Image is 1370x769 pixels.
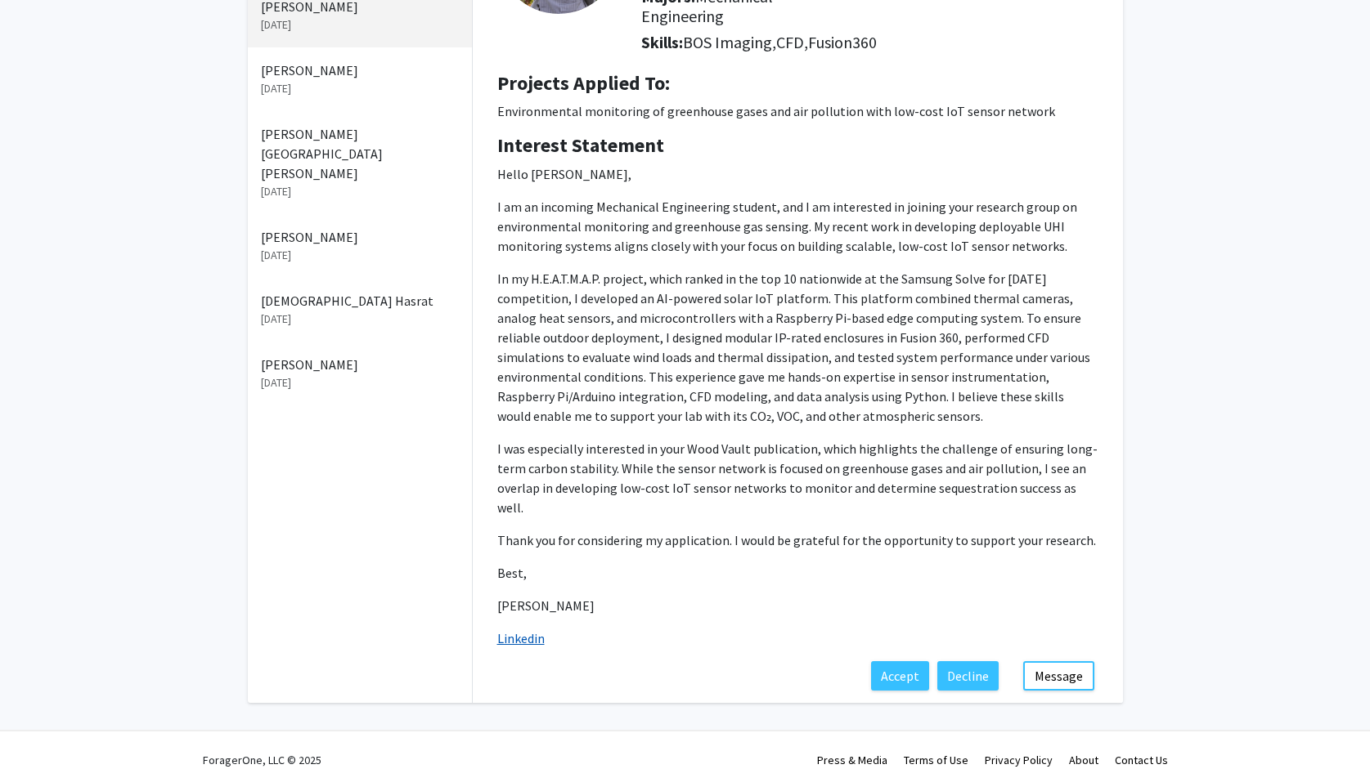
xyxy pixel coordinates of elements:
span: Fusion360 [808,32,877,52]
p: [PERSON_NAME][GEOGRAPHIC_DATA][PERSON_NAME] [261,124,459,183]
button: Accept [871,661,929,691]
b: Interest Statement [497,132,664,158]
a: Privacy Policy [985,753,1053,767]
p: [DATE] [261,311,459,328]
p: I am an incoming Mechanical Engineering student, and I am interested in joining your research gro... [497,197,1098,256]
p: [PERSON_NAME] [261,60,459,80]
b: Projects Applied To: [497,70,670,96]
a: Contact Us [1115,753,1168,767]
p: In my H.E.A.T.M.A.P. project, which ranked in the top 10 nationwide at the Samsung Solve for [DAT... [497,269,1098,426]
p: [DATE] [261,80,459,97]
p: [DEMOGRAPHIC_DATA] Hasrat [261,291,459,311]
button: Decline [937,661,999,691]
p: [DATE] [261,183,459,200]
iframe: Chat [12,695,70,757]
p: [PERSON_NAME] [261,227,459,247]
a: Linkedin [497,630,545,646]
p: Environmental monitoring of greenhouse gases and air pollution with low-cost IoT sensor network [497,101,1098,121]
p: Thank you for considering my application. I would be grateful for the opportunity to support your... [497,530,1098,550]
a: About [1069,753,1098,767]
button: Message [1023,661,1094,691]
span: CFD, [776,32,808,52]
p: I was especially interested in your Wood Vault publication, which highlights the challenge of ens... [497,439,1098,517]
p: [DATE] [261,16,459,34]
span: BOS Imaging, [683,32,776,52]
p: [PERSON_NAME] [261,355,459,374]
p: Hello [PERSON_NAME], [497,164,1098,184]
a: Terms of Use [904,753,968,767]
p: [DATE] [261,374,459,391]
p: [PERSON_NAME] [497,596,1098,615]
b: Skills: [641,32,683,52]
a: Press & Media [817,753,887,767]
p: Best, [497,563,1098,583]
p: [DATE] [261,247,459,264]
